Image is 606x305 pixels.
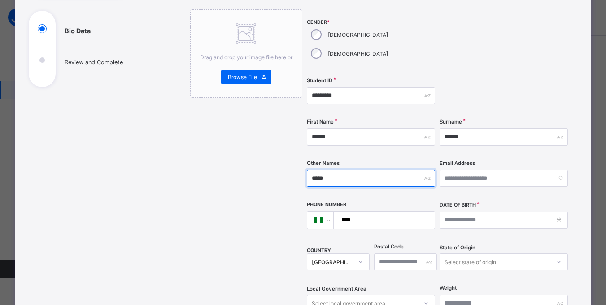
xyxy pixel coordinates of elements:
label: [DEMOGRAPHIC_DATA] [328,50,388,57]
label: [DEMOGRAPHIC_DATA] [328,31,388,38]
div: Drag and drop your image file here orBrowse File [190,9,302,98]
label: Weight [440,285,457,291]
label: Phone Number [307,202,346,208]
span: Local Government Area [307,286,366,292]
label: Surname [440,119,462,125]
div: Select state of origin [445,253,496,270]
label: Email Address [440,160,475,166]
label: Student ID [307,77,332,84]
label: Date of Birth [440,202,476,208]
label: First Name [307,119,334,125]
label: Postal Code [374,243,404,250]
span: Drag and drop your image file here or [200,54,292,61]
span: Browse File [228,74,257,80]
span: Gender [307,19,435,25]
div: [GEOGRAPHIC_DATA] [312,259,353,265]
label: Other Names [307,160,340,166]
span: State of Origin [440,244,475,251]
span: COUNTRY [307,248,331,253]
